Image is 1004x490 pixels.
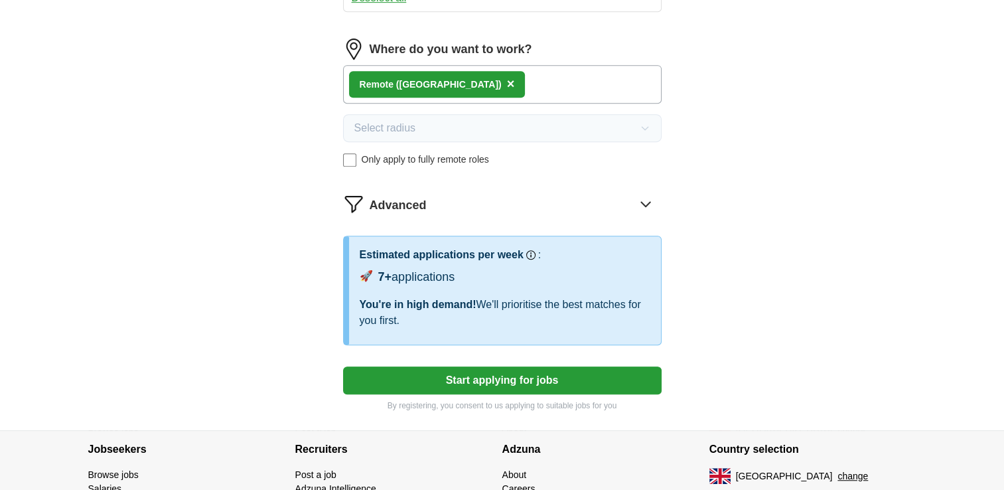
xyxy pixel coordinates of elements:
a: Post a job [295,469,336,480]
button: × [507,74,515,94]
label: Where do you want to work? [370,41,532,58]
span: [GEOGRAPHIC_DATA] [736,469,833,483]
div: We'll prioritise the best matches for you first. [360,297,650,329]
a: About [502,469,527,480]
button: change [837,469,868,483]
h3: Estimated applications per week [360,247,524,263]
button: Select radius [343,114,662,142]
img: UK flag [709,468,731,484]
span: 🚀 [360,268,373,284]
input: Only apply to fully remote roles [343,153,356,167]
div: Remote ([GEOGRAPHIC_DATA]) [360,78,502,92]
div: applications [378,268,455,286]
span: You're in high demand! [360,299,476,310]
a: Browse jobs [88,469,139,480]
img: location.png [343,39,364,60]
span: Only apply to fully remote roles [362,153,489,167]
span: Advanced [370,197,427,214]
p: By registering, you consent to us applying to suitable jobs for you [343,400,662,412]
span: × [507,76,515,91]
h3: : [538,247,541,263]
span: 7+ [378,270,392,284]
button: Start applying for jobs [343,367,662,394]
img: filter [343,193,364,214]
span: Select radius [354,120,416,136]
h4: Country selection [709,431,916,468]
